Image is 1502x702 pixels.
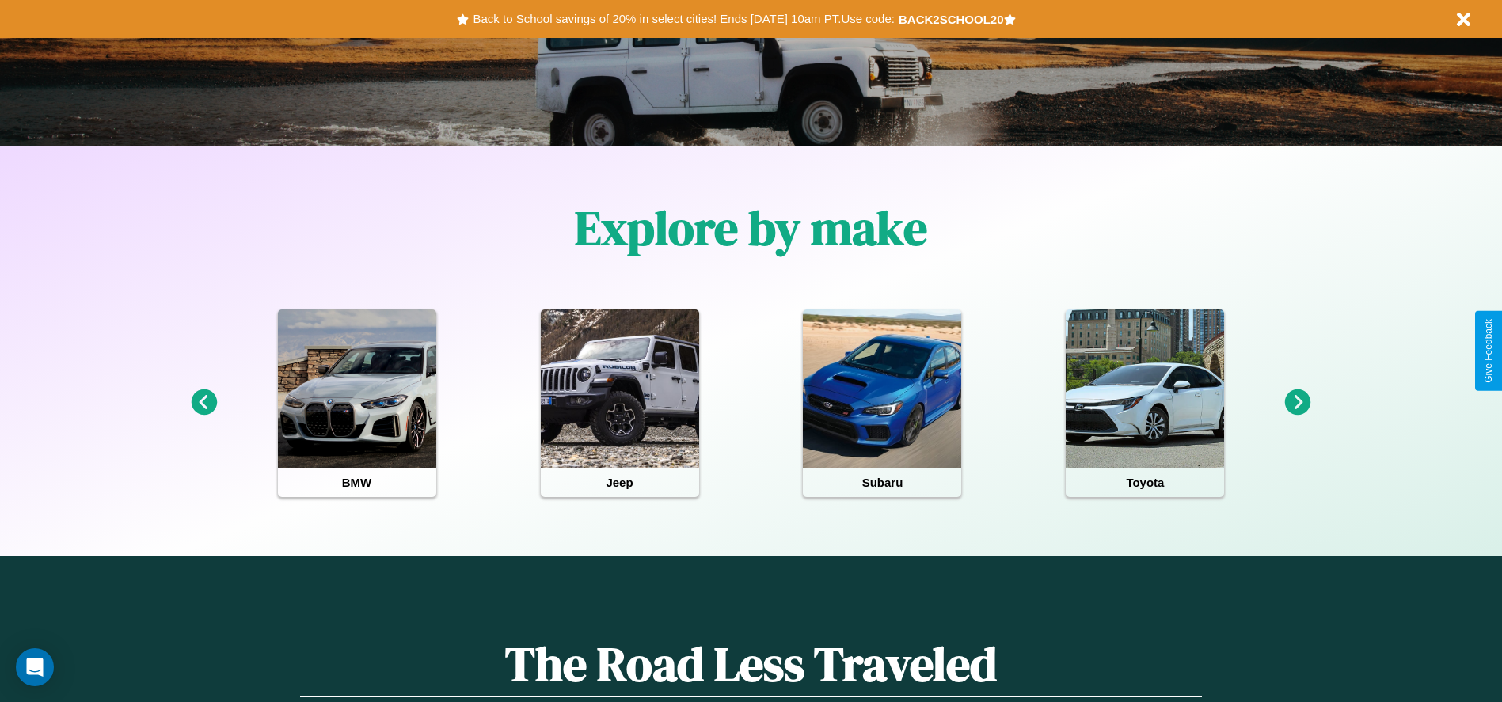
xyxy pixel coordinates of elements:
[300,632,1201,697] h1: The Road Less Traveled
[541,468,699,497] h4: Jeep
[1066,468,1224,497] h4: Toyota
[1483,319,1494,383] div: Give Feedback
[16,648,54,686] div: Open Intercom Messenger
[803,468,961,497] h4: Subaru
[278,468,436,497] h4: BMW
[469,8,898,30] button: Back to School savings of 20% in select cities! Ends [DATE] 10am PT.Use code:
[899,13,1004,26] b: BACK2SCHOOL20
[575,195,927,260] h1: Explore by make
